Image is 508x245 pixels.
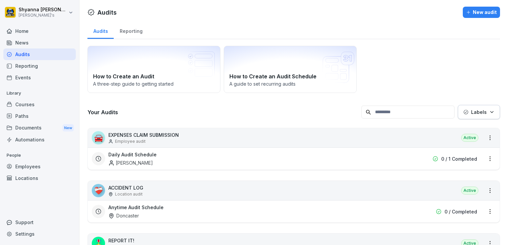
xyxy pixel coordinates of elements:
[3,110,76,122] a: Paths
[92,131,105,144] div: 🚘
[3,122,76,134] a: DocumentsNew
[87,46,220,93] a: How to Create an AuditA three-step guide to getting started
[3,150,76,161] p: People
[3,25,76,37] a: Home
[3,122,76,134] div: Documents
[471,109,487,116] p: Labels
[3,37,76,48] a: News
[463,7,500,18] button: New audit
[92,184,105,197] div: ❤️‍🩹
[3,48,76,60] a: Audits
[3,228,76,240] a: Settings
[114,22,148,39] a: Reporting
[229,72,351,80] h2: How to Create an Audit Schedule
[108,212,139,219] div: Doncaster
[115,138,146,144] p: Employee audit
[19,13,67,18] p: [PERSON_NAME]'s
[229,80,351,87] p: A guide to set recurring audits
[108,184,143,191] p: ACCIDENT LOG
[466,9,497,16] div: New audit
[3,88,76,99] p: Library
[3,60,76,72] a: Reporting
[108,131,179,138] p: EXPENSES CLAIM SUBMISSION
[108,237,143,244] p: REPORT IT!
[19,7,67,13] p: Shyanna [PERSON_NAME]
[3,216,76,228] div: Support
[63,124,74,132] div: New
[461,187,478,195] div: Active
[93,72,215,80] h2: How to Create an Audit
[97,8,117,17] h1: Audits
[87,109,358,116] h3: Your Audits
[441,155,477,162] p: 0 / 1 Completed
[87,22,114,39] a: Audits
[108,159,153,166] div: [PERSON_NAME]
[108,151,157,158] h3: Daily Audit Schedule
[444,208,477,215] p: 0 / Completed
[3,172,76,184] a: Locations
[3,134,76,145] a: Automations
[93,80,215,87] p: A three-step guide to getting started
[108,204,164,211] h3: Anytime Audit Schedule
[3,99,76,110] a: Courses
[115,191,143,197] p: Location audit
[3,161,76,172] a: Employees
[458,105,500,119] button: Labels
[3,72,76,83] a: Events
[461,134,478,142] div: Active
[224,46,357,93] a: How to Create an Audit ScheduleA guide to set recurring audits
